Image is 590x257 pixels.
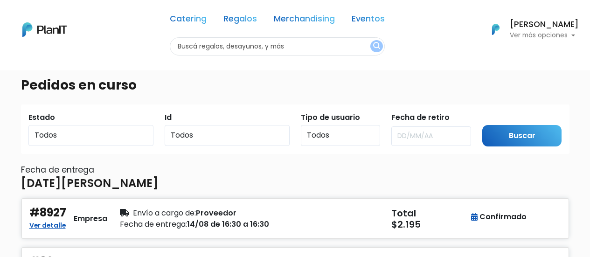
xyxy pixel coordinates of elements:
[21,198,569,239] button: #8927 Ver detalle Empresa Envío a cargo de:Proveedor Fecha de entrega:14/08 de 16:30 a 16:30 Tota...
[301,112,360,123] label: Tipo de usuario
[120,219,187,229] span: Fecha de entrega:
[510,21,579,29] h6: [PERSON_NAME]
[391,208,469,219] h5: Total
[133,208,196,218] span: Envío a cargo de:
[21,177,159,190] h4: [DATE][PERSON_NAME]
[74,213,107,224] div: Empresa
[373,42,380,51] img: search_button-432b6d5273f82d61273b3651a40e1bd1b912527efae98b1b7a1b2c0702e16a8d.svg
[170,15,207,26] a: Catering
[486,19,506,40] img: PlanIt Logo
[510,32,579,39] p: Ver más opciones
[391,219,471,230] h5: $2.195
[352,15,385,26] a: Eventos
[482,125,562,147] input: Buscar
[120,208,290,219] div: Proveedor
[21,165,569,175] h6: Fecha de entrega
[29,219,66,230] a: Ver detalle
[29,206,66,220] h4: #8927
[21,77,137,93] h3: Pedidos en curso
[223,15,257,26] a: Regalos
[391,126,471,146] input: DD/MM/AA
[28,112,55,123] label: Estado
[22,22,67,37] img: PlanIt Logo
[471,211,527,222] div: Confirmado
[274,15,335,26] a: Merchandising
[120,219,290,230] div: 14/08 de 16:30 a 16:30
[482,112,509,123] label: Submit
[480,17,579,42] button: PlanIt Logo [PERSON_NAME] Ver más opciones
[391,112,450,123] label: Fecha de retiro
[165,112,172,123] label: Id
[170,37,385,56] input: Buscá regalos, desayunos, y más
